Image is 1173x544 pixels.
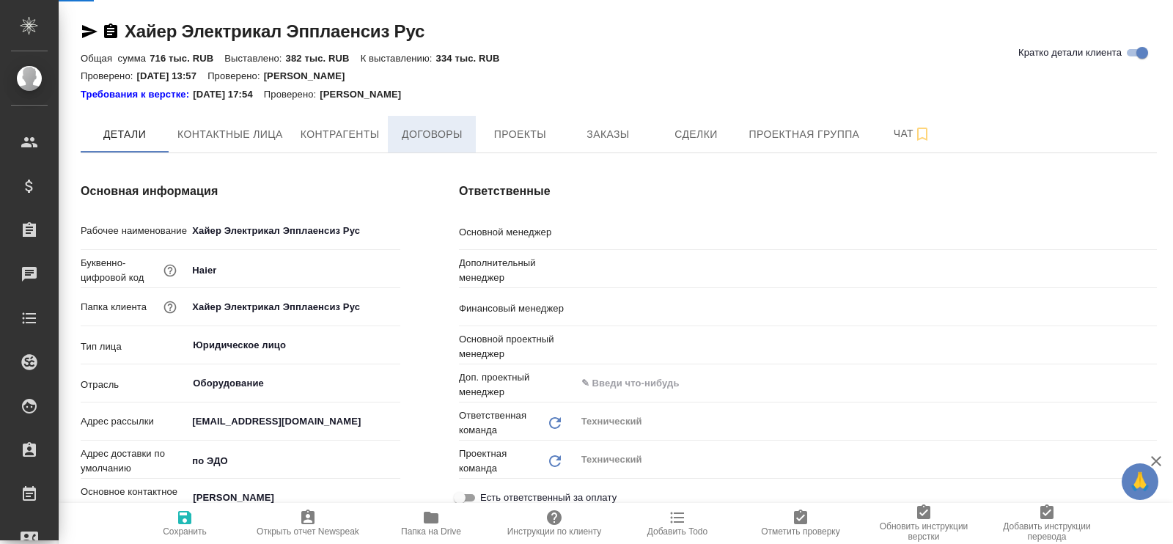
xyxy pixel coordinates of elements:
span: 🙏 [1128,466,1152,497]
span: Проекты [485,125,555,144]
p: Адрес рассылки [81,414,187,429]
button: Open [392,382,395,385]
span: Сделки [661,125,731,144]
p: Проектная команда [459,446,546,476]
button: Open [392,496,395,499]
button: Open [1149,344,1152,347]
button: Инструкции по клиенту [493,503,616,544]
button: Сохранить [123,503,246,544]
span: Есть ответственный за оплату [480,490,617,505]
span: Добавить инструкции перевода [994,521,1100,542]
button: Open [392,344,395,347]
span: Контрагенты [301,125,380,144]
p: [PERSON_NAME] [264,70,356,81]
p: 716 тыс. RUB [150,53,224,64]
h4: Основная информация [81,183,400,200]
p: Основной проектный менеджер [459,332,576,361]
p: Тип лица [81,339,187,354]
p: Общая сумма [81,53,150,64]
input: ✎ Введи что-нибудь [187,450,400,471]
span: Обновить инструкции верстки [871,521,977,542]
p: Проверено: [81,70,137,81]
p: Рабочее наименование [81,224,187,238]
button: Скопировать ссылку [102,23,119,40]
p: [PERSON_NAME] [320,87,412,102]
button: Open [1149,229,1152,232]
a: Хайер Электрикал Эпплаенсиз Рус [125,21,424,41]
button: Open [1149,268,1152,271]
button: Обновить инструкции верстки [862,503,985,544]
p: Доп. проектный менеджер [459,370,576,400]
p: Отрасль [81,378,187,392]
p: Адрес доставки по умолчанию [81,446,187,476]
a: Требования к верстке: [81,87,193,102]
span: Детали [89,125,160,144]
span: Договоры [397,125,467,144]
p: Финансовый менеджер [459,301,576,316]
span: Кратко детали клиента [1018,45,1122,60]
button: Название для папки на drive. Если его не заполнить, мы не сможем создать папку для клиента [161,298,180,317]
button: Open [1149,382,1152,385]
p: Ответственная команда [459,408,546,438]
button: Открыть отчет Newspeak [246,503,369,544]
p: Дополнительный менеджер [459,256,576,285]
span: Проектная группа [749,125,859,144]
button: Добавить Todo [616,503,739,544]
span: Открыть отчет Newspeak [257,526,359,537]
input: ✎ Введи что-нибудь [187,296,400,317]
p: К выставлению: [361,53,436,64]
p: 382 тыс. RUB [286,53,361,64]
p: Папка клиента [81,300,147,315]
input: ✎ Введи что-нибудь [187,411,400,432]
span: Инструкции по клиенту [507,526,602,537]
button: Отметить проверку [739,503,862,544]
p: Проверено: [264,87,320,102]
input: ✎ Введи что-нибудь [580,375,1103,392]
input: ✎ Введи что-нибудь [187,260,400,281]
p: 334 тыс. RUB [436,53,511,64]
p: [DATE] 13:57 [137,70,208,81]
span: Контактные лица [177,125,283,144]
p: [DATE] 17:54 [193,87,264,102]
span: Добавить Todo [647,526,707,537]
span: Чат [877,125,947,143]
svg: Подписаться [913,125,931,143]
button: 🙏 [1122,463,1158,500]
p: Основной менеджер [459,225,576,240]
p: Буквенно-цифровой код [81,256,161,285]
button: Скопировать ссылку для ЯМессенджера [81,23,98,40]
button: Добавить инструкции перевода [985,503,1108,544]
p: Проверено: [207,70,264,81]
span: Сохранить [163,526,207,537]
p: Выставлено: [224,53,285,64]
div: Нажми, чтобы открыть папку с инструкцией [81,87,193,102]
span: Заказы [573,125,643,144]
h4: Ответственные [459,183,1157,200]
button: Нужен для формирования номера заказа/сделки [161,261,180,280]
button: Папка на Drive [369,503,493,544]
span: Папка на Drive [401,526,461,537]
p: Основное контактное лицо [81,485,187,514]
span: Отметить проверку [761,526,839,537]
input: ✎ Введи что-нибудь [187,220,400,241]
